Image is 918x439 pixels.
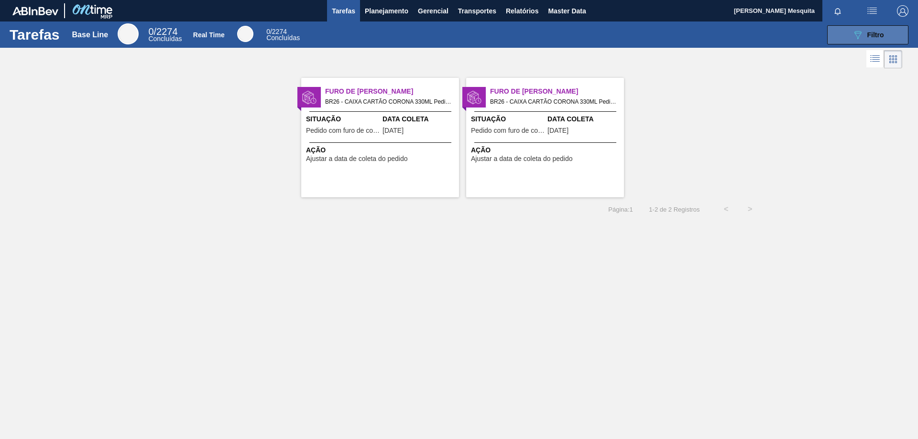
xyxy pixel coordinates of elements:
span: Ação [306,145,457,155]
span: 1 - 2 de 2 Registros [647,206,700,213]
span: 0 [148,26,153,37]
button: < [714,197,738,221]
span: BR26 - CAIXA CARTÃO CORONA 330ML Pedido - 1978416 [325,96,451,107]
span: Filtro [867,31,884,39]
span: 0 [266,28,270,35]
span: Concluídas [266,34,300,42]
span: Ajustar a data de coleta do pedido [471,155,573,162]
div: Visão em Cards [884,50,902,68]
span: / 2274 [148,26,177,37]
span: Furo de Coleta [325,86,459,96]
img: status [302,90,317,105]
div: Visão em Lista [866,50,884,68]
span: Ajustar a data de coleta do pedido [306,155,408,162]
button: > [738,197,762,221]
span: Data Coleta [382,114,457,124]
h1: Tarefas [10,29,60,40]
div: Real Time [193,31,225,39]
span: Furo de Coleta [490,86,624,96]
img: TNhmsLtSVTkK8tSr43FrP2fwEKptu5GPRR3wAAAABJRU5ErkJggg== [12,7,58,15]
img: status [467,90,481,105]
span: Master Data [548,5,586,17]
span: Ação [471,145,622,155]
div: Base Line [72,31,109,39]
span: 08/08/2025 [547,127,568,134]
span: 11/08/2025 [382,127,404,134]
span: BR26 - CAIXA CARTÃO CORONA 330ML Pedido - 1978420 [490,96,616,107]
button: Filtro [827,25,908,44]
img: Logout [897,5,908,17]
button: Notificações [822,4,853,18]
span: Situação [306,114,380,124]
img: userActions [866,5,878,17]
div: Base Line [148,28,182,42]
div: Base Line [118,23,139,44]
span: / 2274 [266,28,287,35]
span: Tarefas [332,5,355,17]
div: Real Time [266,29,300,41]
span: Página : 1 [608,206,633,213]
span: Transportes [458,5,496,17]
span: Data Coleta [547,114,622,124]
span: Relatórios [506,5,538,17]
div: Real Time [237,26,253,42]
span: Concluídas [148,35,182,43]
span: Gerencial [418,5,448,17]
span: Pedido com furo de coleta [471,127,545,134]
span: Situação [471,114,545,124]
span: Planejamento [365,5,408,17]
span: Pedido com furo de coleta [306,127,380,134]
